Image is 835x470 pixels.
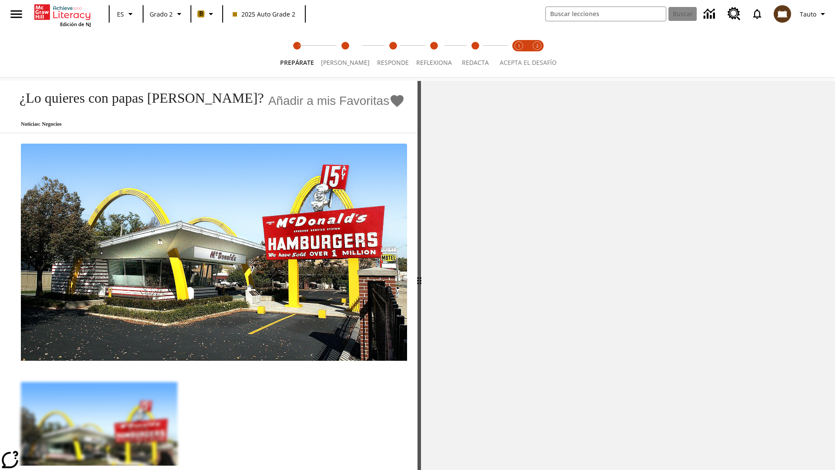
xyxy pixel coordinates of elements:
span: Responde [377,58,409,67]
span: B [199,8,203,19]
span: Reflexiona [416,58,452,67]
span: Prepárate [280,58,314,67]
button: Redacta step 5 of 5 [452,30,498,77]
p: Noticias: Negocios [10,121,405,128]
button: Lenguaje: ES, Selecciona un idioma [112,6,140,22]
span: Tauto [800,10,816,19]
span: Añadir a mis Favoritas [268,94,390,108]
div: activity [421,81,835,470]
button: Responde step 3 of 5 [370,30,416,77]
span: Grado 2 [150,10,173,19]
span: ACEPTA EL DESAFÍO [500,58,557,67]
img: avatar image [774,5,791,23]
a: Centro de información [698,2,722,26]
button: Abrir el menú lateral [3,1,29,27]
div: Portada [34,3,91,27]
span: [PERSON_NAME] [321,58,370,67]
text: 2 [536,43,538,49]
button: Acepta el desafío lee step 1 of 2 [506,30,531,77]
span: ES [117,10,124,19]
span: 2025 Auto Grade 2 [233,10,295,19]
button: Lee step 2 of 5 [314,30,377,77]
h1: ¿Lo quieres con papas [PERSON_NAME]? [10,90,264,106]
span: Redacta [462,58,489,67]
a: Notificaciones [746,3,768,25]
button: Acepta el desafío contesta step 2 of 2 [524,30,550,77]
text: 1 [518,43,520,49]
button: Boost El color de la clase es anaranjado claro. Cambiar el color de la clase. [194,6,220,22]
input: Buscar campo [546,7,666,21]
button: Perfil/Configuración [796,6,832,22]
button: Prepárate step 1 of 5 [273,30,321,77]
button: Añadir a mis Favoritas - ¿Lo quieres con papas fritas? [268,93,405,108]
a: Centro de recursos, Se abrirá en una pestaña nueva. [722,2,746,26]
button: Escoja un nuevo avatar [768,3,796,25]
button: Reflexiona step 4 of 5 [409,30,459,77]
img: Uno de los primeros locales de McDonald's, con el icónico letrero rojo y los arcos amarillos. [21,144,407,361]
span: Edición de NJ [60,21,91,27]
button: Grado: Grado 2, Elige un grado [146,6,188,22]
div: Pulsa la tecla de intro o la barra espaciadora y luego presiona las flechas de derecha e izquierd... [417,81,421,470]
